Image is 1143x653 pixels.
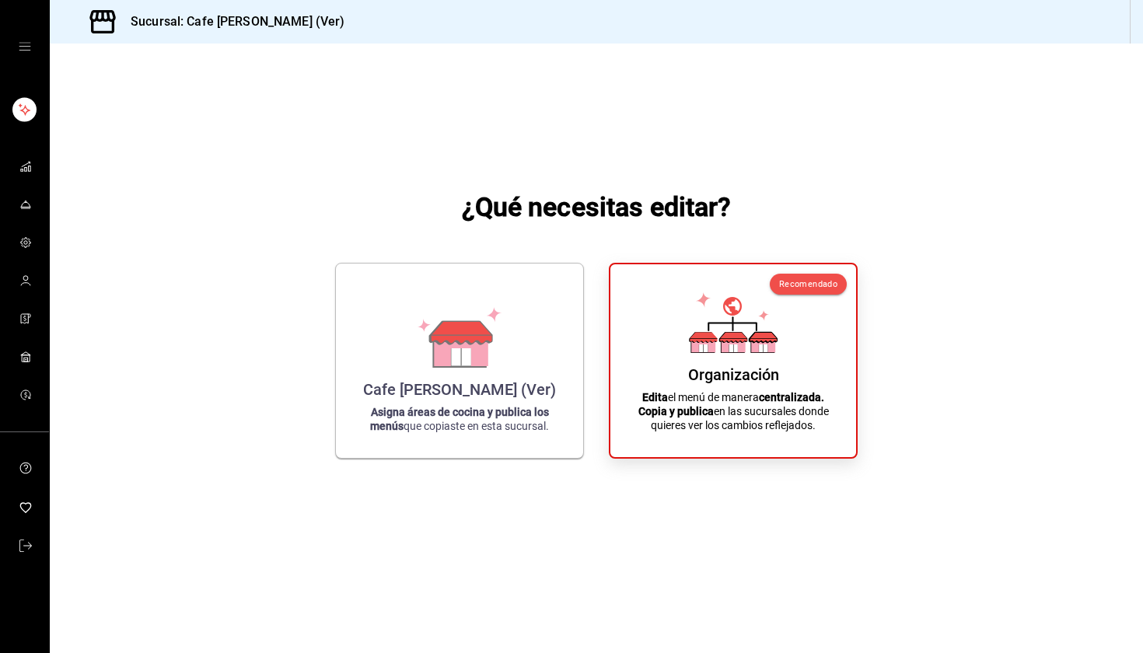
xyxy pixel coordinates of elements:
p: que copiaste en esta sucursal. [355,405,565,433]
span: Recomendado [779,279,837,289]
div: Cafe [PERSON_NAME] (Ver) [363,380,556,399]
button: open drawer [19,40,31,53]
p: el menú de manera en las sucursales donde quieres ver los cambios reflejados. [629,390,837,432]
strong: centralizada. [759,391,824,403]
h3: Sucursal: Cafe [PERSON_NAME] (Ver) [118,12,344,31]
h1: ¿Qué necesitas editar? [462,188,732,225]
div: Organización [688,365,779,384]
strong: Edita [642,391,668,403]
strong: Copia y publica [638,405,714,417]
strong: Asigna áreas de cocina y publica los menús [370,406,549,432]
